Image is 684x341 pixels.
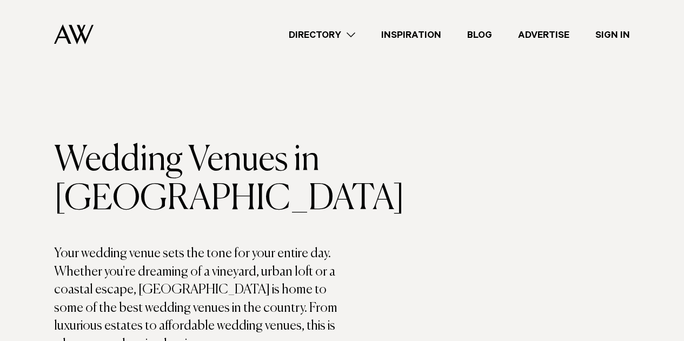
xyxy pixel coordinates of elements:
[582,28,643,42] a: Sign In
[368,28,454,42] a: Inspiration
[54,141,342,219] h1: Wedding Venues in [GEOGRAPHIC_DATA]
[54,24,94,44] img: Auckland Weddings Logo
[505,28,582,42] a: Advertise
[454,28,505,42] a: Blog
[276,28,368,42] a: Directory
